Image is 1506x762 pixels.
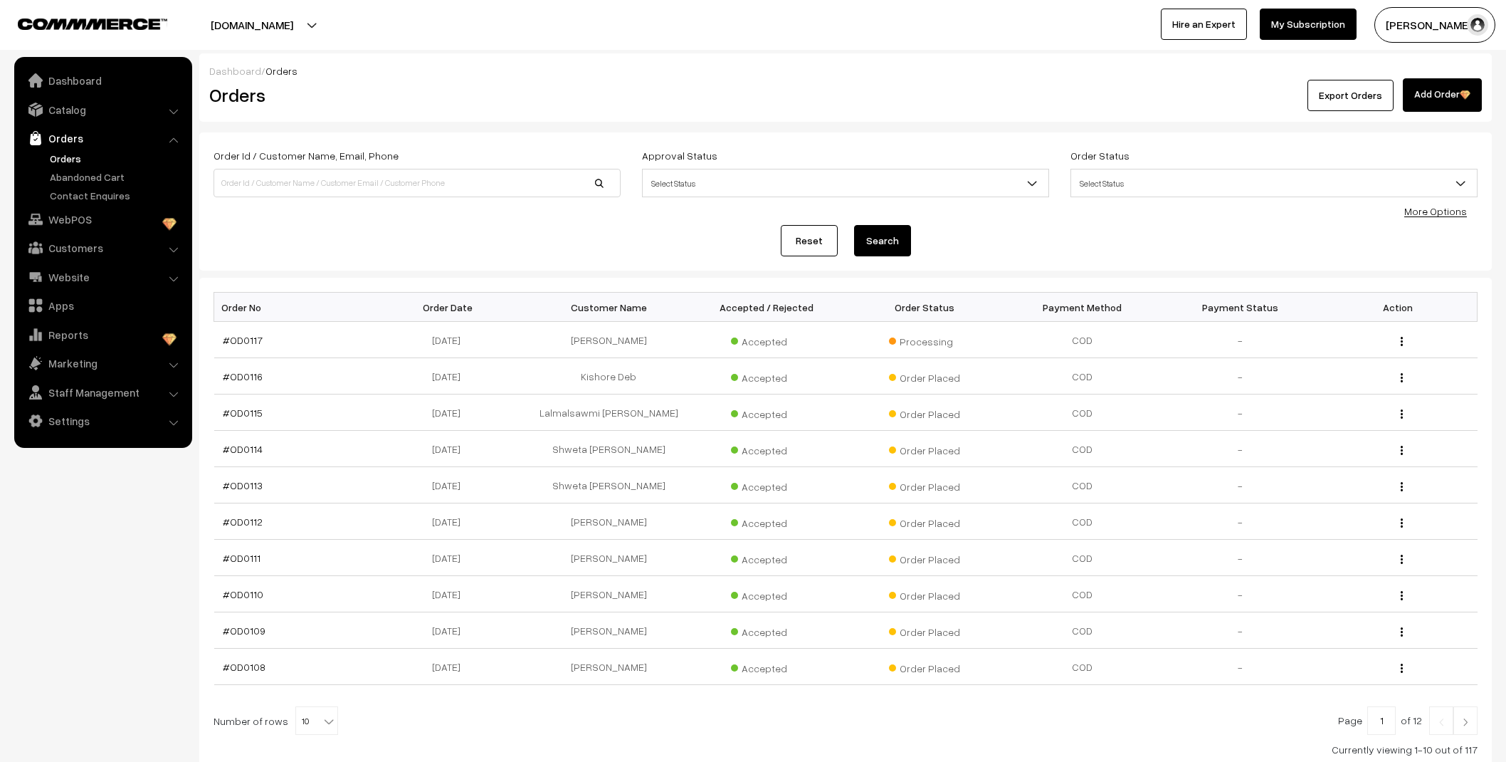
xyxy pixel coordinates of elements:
td: Shweta [PERSON_NAME] [530,431,688,467]
a: Apps [18,293,187,318]
img: Menu [1401,627,1403,637]
a: Customers [18,235,187,261]
th: Accepted / Rejected [688,293,846,322]
span: Order Placed [889,439,960,458]
span: 10 [295,706,338,735]
th: Payment Method [1004,293,1162,322]
button: [PERSON_NAME] [1374,7,1495,43]
a: #OD0114 [223,443,263,455]
th: Customer Name [530,293,688,322]
td: [PERSON_NAME] [530,576,688,612]
td: COD [1004,503,1162,540]
th: Payment Status [1162,293,1320,322]
td: COD [1004,358,1162,395]
a: #OD0110 [223,588,263,600]
img: COMMMERCE [18,19,167,29]
span: Accepted [731,439,802,458]
td: COD [1004,467,1162,503]
td: [DATE] [372,649,530,685]
td: - [1162,612,1320,649]
span: of 12 [1401,714,1422,726]
img: Menu [1401,409,1403,419]
td: [PERSON_NAME] [530,322,688,358]
button: [DOMAIN_NAME] [161,7,343,43]
td: [DATE] [372,431,530,467]
a: #OD0109 [223,625,265,637]
a: Catalog [18,97,187,122]
td: COD [1004,322,1162,358]
td: - [1162,503,1320,540]
span: Order Placed [889,548,960,567]
td: - [1162,576,1320,612]
td: [DATE] [372,540,530,576]
img: Menu [1401,518,1403,528]
td: [DATE] [372,503,530,540]
a: #OD0112 [223,516,263,528]
td: COD [1004,395,1162,431]
span: Page [1338,714,1362,726]
td: [DATE] [372,467,530,503]
span: Accepted [731,403,802,422]
span: Orders [265,65,297,77]
span: Number of rows [214,714,288,729]
h2: Orders [209,84,619,106]
label: Order Id / Customer Name, Email, Phone [214,148,399,163]
span: Accepted [731,657,802,676]
a: Add Order [1403,78,1482,112]
img: Menu [1401,446,1403,455]
span: Select Status [1070,169,1478,197]
a: My Subscription [1260,9,1357,40]
a: #OD0115 [223,407,263,419]
img: Menu [1401,555,1403,564]
span: Accepted [731,367,802,385]
td: COD [1004,540,1162,576]
button: Export Orders [1307,80,1394,111]
span: Accepted [731,585,802,603]
td: - [1162,358,1320,395]
span: Order Placed [889,657,960,676]
a: Settings [18,408,187,434]
td: [DATE] [372,358,530,395]
span: Accepted [731,330,802,349]
span: Select Status [1071,171,1477,196]
a: Dashboard [18,68,187,93]
img: Menu [1401,482,1403,491]
a: Hire an Expert [1161,9,1247,40]
th: Action [1320,293,1478,322]
a: Contact Enquires [46,188,187,203]
a: #OD0113 [223,479,263,491]
td: - [1162,322,1320,358]
label: Approval Status [642,148,717,163]
span: Order Placed [889,512,960,531]
label: Order Status [1070,148,1129,163]
a: #OD0116 [223,370,263,382]
a: Orders [46,151,187,166]
img: Menu [1401,373,1403,382]
a: COMMMERCE [18,14,142,31]
td: Shweta [PERSON_NAME] [530,467,688,503]
td: - [1162,395,1320,431]
td: [DATE] [372,395,530,431]
img: Menu [1401,337,1403,346]
input: Order Id / Customer Name / Customer Email / Customer Phone [214,169,621,197]
span: Accepted [731,621,802,640]
span: Select Status [642,169,1049,197]
a: #OD0111 [223,552,260,564]
span: Order Placed [889,476,960,494]
td: [PERSON_NAME] [530,540,688,576]
a: Abandoned Cart [46,169,187,184]
th: Order Status [846,293,1004,322]
img: Menu [1401,591,1403,600]
td: - [1162,540,1320,576]
a: Orders [18,125,187,151]
img: Left [1435,718,1448,726]
a: Website [18,264,187,290]
a: Staff Management [18,380,187,405]
td: - [1162,431,1320,467]
a: Marketing [18,350,187,376]
td: [DATE] [372,576,530,612]
td: [PERSON_NAME] [530,503,688,540]
img: user [1467,14,1488,36]
span: Order Placed [889,621,960,640]
button: Search [854,225,911,256]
